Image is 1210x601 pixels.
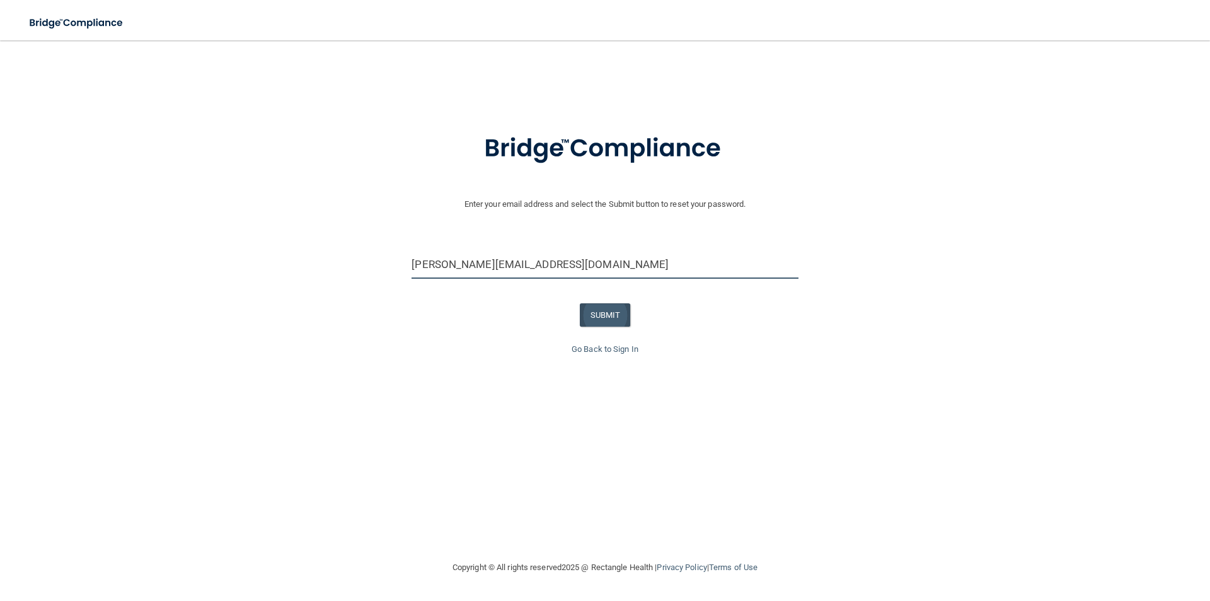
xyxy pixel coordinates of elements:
[375,547,835,588] div: Copyright © All rights reserved 2025 @ Rectangle Health | |
[458,116,752,182] img: bridge_compliance_login_screen.278c3ca4.svg
[992,511,1195,562] iframe: Drift Widget Chat Controller
[572,344,638,354] a: Go Back to Sign In
[709,563,758,572] a: Terms of Use
[19,10,135,36] img: bridge_compliance_login_screen.278c3ca4.svg
[412,250,798,279] input: Email
[657,563,706,572] a: Privacy Policy
[580,303,631,327] button: SUBMIT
